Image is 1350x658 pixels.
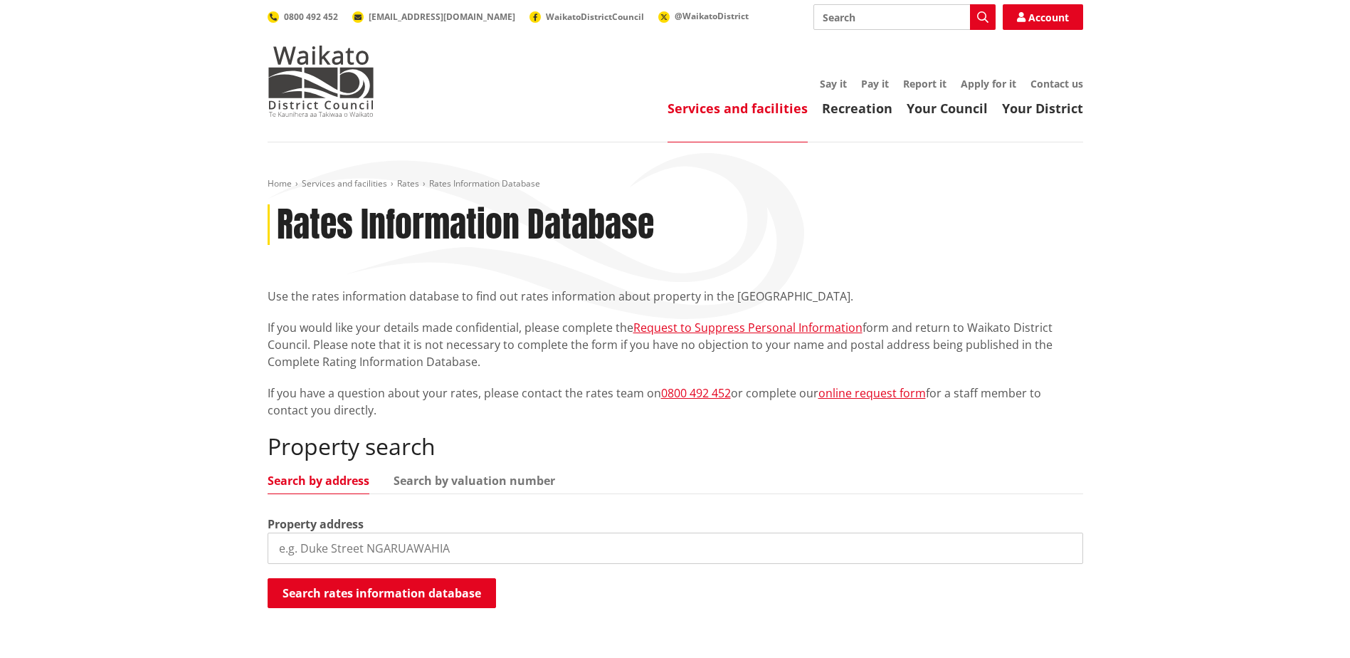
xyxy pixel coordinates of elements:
a: Request to Suppress Personal Information [633,320,863,335]
nav: breadcrumb [268,178,1083,190]
label: Property address [268,516,364,533]
a: 0800 492 452 [268,11,338,23]
span: @WaikatoDistrict [675,10,749,22]
a: Account [1003,4,1083,30]
a: online request form [818,385,926,401]
a: Recreation [822,100,892,117]
input: Search input [813,4,996,30]
a: Report it [903,77,946,90]
a: Contact us [1030,77,1083,90]
a: Search by address [268,475,369,486]
p: If you have a question about your rates, please contact the rates team on or complete our for a s... [268,385,1083,419]
p: Use the rates information database to find out rates information about property in the [GEOGRAPHI... [268,288,1083,305]
h1: Rates Information Database [277,204,654,246]
a: Rates [397,177,419,189]
a: Apply for it [961,77,1016,90]
span: 0800 492 452 [284,11,338,23]
img: Waikato District Council - Te Kaunihera aa Takiwaa o Waikato [268,46,374,117]
input: e.g. Duke Street NGARUAWAHIA [268,533,1083,564]
a: Your District [1002,100,1083,117]
a: 0800 492 452 [661,385,731,401]
a: @WaikatoDistrict [658,10,749,22]
span: Rates Information Database [429,177,540,189]
span: WaikatoDistrictCouncil [546,11,644,23]
a: Search by valuation number [394,475,555,486]
a: [EMAIL_ADDRESS][DOMAIN_NAME] [352,11,515,23]
a: WaikatoDistrictCouncil [529,11,644,23]
a: Home [268,177,292,189]
p: If you would like your details made confidential, please complete the form and return to Waikato ... [268,319,1083,370]
a: Your Council [907,100,988,117]
a: Pay it [861,77,889,90]
span: [EMAIL_ADDRESS][DOMAIN_NAME] [369,11,515,23]
button: Search rates information database [268,578,496,608]
a: Services and facilities [302,177,387,189]
a: Say it [820,77,847,90]
h2: Property search [268,433,1083,460]
a: Services and facilities [668,100,808,117]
